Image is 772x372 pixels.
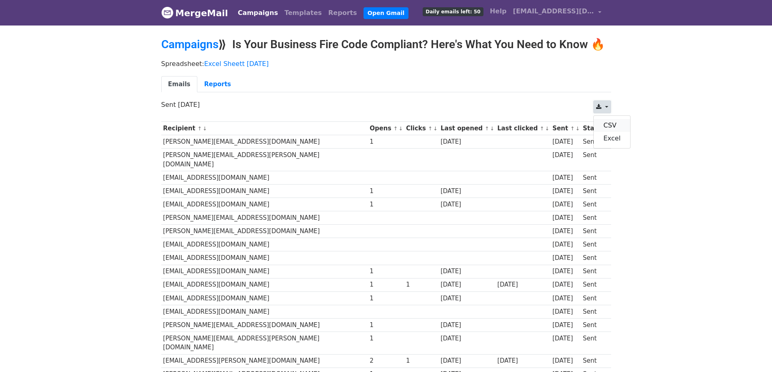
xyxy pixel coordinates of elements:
[161,60,611,68] p: Spreadsheet:
[510,3,605,22] a: [EMAIL_ADDRESS][DOMAIN_NAME]
[545,125,550,132] a: ↓
[496,122,551,135] th: Last clicked
[552,173,579,183] div: [DATE]
[581,251,607,265] td: Sent
[441,187,493,196] div: [DATE]
[581,305,607,318] td: Sent
[513,6,594,16] span: [EMAIL_ADDRESS][DOMAIN_NAME]
[575,125,580,132] a: ↓
[581,278,607,291] td: Sent
[497,356,548,366] div: [DATE]
[161,305,368,318] td: [EMAIL_ADDRESS][DOMAIN_NAME]
[161,4,228,21] a: MergeMail
[161,171,368,184] td: [EMAIL_ADDRESS][DOMAIN_NAME]
[235,5,281,21] a: Campaigns
[552,280,579,289] div: [DATE]
[370,294,402,303] div: 1
[552,307,579,317] div: [DATE]
[161,135,368,149] td: [PERSON_NAME][EMAIL_ADDRESS][DOMAIN_NAME]
[485,125,489,132] a: ↑
[731,333,772,372] iframe: Chat Widget
[161,149,368,171] td: [PERSON_NAME][EMAIL_ADDRESS][PERSON_NAME][DOMAIN_NAME]
[281,5,325,21] a: Templates
[581,122,607,135] th: Status
[552,187,579,196] div: [DATE]
[487,3,510,19] a: Help
[370,280,402,289] div: 1
[441,200,493,209] div: [DATE]
[441,280,493,289] div: [DATE]
[197,76,238,93] a: Reports
[161,122,368,135] th: Recipient
[370,267,402,276] div: 1
[161,100,611,109] p: Sent [DATE]
[204,60,269,68] a: Excel Sheett [DATE]
[433,125,438,132] a: ↓
[540,125,544,132] a: ↑
[203,125,207,132] a: ↓
[552,151,579,160] div: [DATE]
[161,278,368,291] td: [EMAIL_ADDRESS][DOMAIN_NAME]
[161,184,368,198] td: [EMAIL_ADDRESS][DOMAIN_NAME]
[552,240,579,249] div: [DATE]
[552,321,579,330] div: [DATE]
[370,137,402,147] div: 1
[552,334,579,343] div: [DATE]
[161,38,611,51] h2: ⟫ Is Your Business Fire Code Compliant? Here's What You Need to Know 🔥
[581,318,607,332] td: Sent
[161,354,368,368] td: [EMAIL_ADDRESS][PERSON_NAME][DOMAIN_NAME]
[161,238,368,251] td: [EMAIL_ADDRESS][DOMAIN_NAME]
[419,3,486,19] a: Daily emails left: 50
[497,280,548,289] div: [DATE]
[161,6,173,19] img: MergeMail logo
[441,356,493,366] div: [DATE]
[368,122,404,135] th: Opens
[161,291,368,305] td: [EMAIL_ADDRESS][DOMAIN_NAME]
[581,149,607,171] td: Sent
[428,125,432,132] a: ↑
[552,137,579,147] div: [DATE]
[581,211,607,225] td: Sent
[393,125,398,132] a: ↑
[161,332,368,355] td: [PERSON_NAME][EMAIL_ADDRESS][PERSON_NAME][DOMAIN_NAME]
[581,198,607,211] td: Sent
[552,356,579,366] div: [DATE]
[490,125,494,132] a: ↓
[364,7,408,19] a: Open Gmail
[438,122,495,135] th: Last opened
[552,294,579,303] div: [DATE]
[441,334,493,343] div: [DATE]
[552,227,579,236] div: [DATE]
[161,265,368,278] td: [EMAIL_ADDRESS][DOMAIN_NAME]
[441,137,493,147] div: [DATE]
[161,38,218,51] a: Campaigns
[581,265,607,278] td: Sent
[581,291,607,305] td: Sent
[570,125,575,132] a: ↑
[161,225,368,238] td: [PERSON_NAME][EMAIL_ADDRESS][DOMAIN_NAME]
[581,171,607,184] td: Sent
[370,187,402,196] div: 1
[325,5,360,21] a: Reports
[161,251,368,265] td: [EMAIL_ADDRESS][DOMAIN_NAME]
[406,356,437,366] div: 1
[441,267,493,276] div: [DATE]
[594,119,630,132] a: CSV
[441,294,493,303] div: [DATE]
[370,200,402,209] div: 1
[581,332,607,355] td: Sent
[161,318,368,332] td: [PERSON_NAME][EMAIL_ADDRESS][DOMAIN_NAME]
[581,225,607,238] td: Sent
[406,280,437,289] div: 1
[550,122,581,135] th: Sent
[370,321,402,330] div: 1
[197,125,202,132] a: ↑
[552,213,579,223] div: [DATE]
[161,76,197,93] a: Emails
[581,238,607,251] td: Sent
[552,200,579,209] div: [DATE]
[594,132,630,145] a: Excel
[552,267,579,276] div: [DATE]
[370,334,402,343] div: 1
